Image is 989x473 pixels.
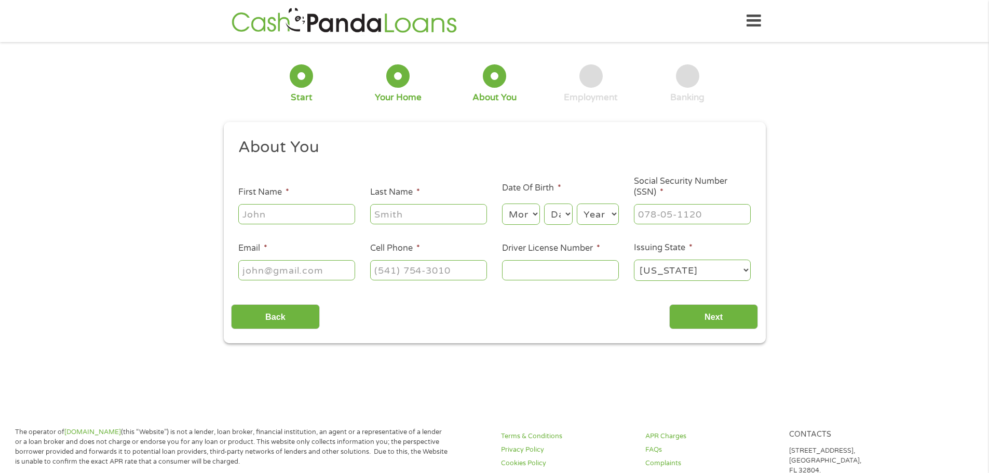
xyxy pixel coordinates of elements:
[238,187,289,198] label: First Name
[501,458,633,468] a: Cookies Policy
[670,92,705,103] div: Banking
[502,183,561,194] label: Date Of Birth
[501,445,633,455] a: Privacy Policy
[634,176,751,198] label: Social Security Number (SSN)
[645,431,777,441] a: APR Charges
[669,304,758,330] input: Next
[238,243,267,254] label: Email
[238,204,355,224] input: John
[645,445,777,455] a: FAQs
[238,260,355,280] input: john@gmail.com
[291,92,313,103] div: Start
[645,458,777,468] a: Complaints
[564,92,618,103] div: Employment
[472,92,517,103] div: About You
[370,243,420,254] label: Cell Phone
[370,204,487,224] input: Smith
[228,6,460,36] img: GetLoanNow Logo
[634,242,693,253] label: Issuing State
[789,430,921,440] h4: Contacts
[64,428,121,436] a: [DOMAIN_NAME]
[634,204,751,224] input: 078-05-1120
[502,243,600,254] label: Driver License Number
[370,187,420,198] label: Last Name
[375,92,422,103] div: Your Home
[238,137,743,158] h2: About You
[231,304,320,330] input: Back
[501,431,633,441] a: Terms & Conditions
[15,427,448,467] p: The operator of (this “Website”) is not a lender, loan broker, financial institution, an agent or...
[370,260,487,280] input: (541) 754-3010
